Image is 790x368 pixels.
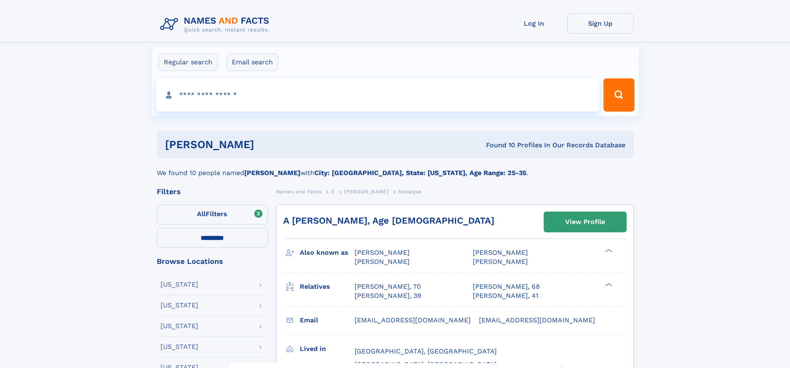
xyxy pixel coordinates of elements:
[157,188,268,195] div: Filters
[276,186,322,197] a: Names and Facts
[244,169,300,177] b: [PERSON_NAME]
[544,212,626,232] a: View Profile
[501,13,567,34] a: Log In
[567,13,634,34] a: Sign Up
[355,258,410,266] span: [PERSON_NAME]
[160,302,198,309] div: [US_STATE]
[160,323,198,329] div: [US_STATE]
[370,141,625,150] div: Found 10 Profiles In Our Records Database
[473,249,528,256] span: [PERSON_NAME]
[473,282,540,291] a: [PERSON_NAME], 68
[157,13,276,36] img: Logo Names and Facts
[157,205,268,224] label: Filters
[355,249,410,256] span: [PERSON_NAME]
[300,313,355,327] h3: Email
[355,316,471,324] span: [EMAIL_ADDRESS][DOMAIN_NAME]
[355,291,421,300] a: [PERSON_NAME], 39
[565,212,605,232] div: View Profile
[300,342,355,356] h3: Lived in
[165,139,370,150] h1: [PERSON_NAME]
[197,210,206,218] span: All
[314,169,526,177] b: City: [GEOGRAPHIC_DATA], State: [US_STATE], Age Range: 25-35
[331,186,335,197] a: D
[603,78,634,112] button: Search Button
[479,316,595,324] span: [EMAIL_ADDRESS][DOMAIN_NAME]
[473,258,528,266] span: [PERSON_NAME]
[603,282,613,287] div: ❯
[300,246,355,260] h3: Also known as
[473,291,538,300] a: [PERSON_NAME], 41
[160,281,198,288] div: [US_STATE]
[355,347,497,355] span: [GEOGRAPHIC_DATA], [GEOGRAPHIC_DATA]
[156,78,600,112] input: search input
[300,280,355,294] h3: Relatives
[157,258,268,265] div: Browse Locations
[355,282,421,291] a: [PERSON_NAME], 70
[160,344,198,350] div: [US_STATE]
[157,158,634,178] div: We found 10 people named with .
[398,189,422,195] span: Annalyse
[158,54,218,71] label: Regular search
[283,215,494,226] a: A [PERSON_NAME], Age [DEMOGRAPHIC_DATA]
[603,248,613,253] div: ❯
[344,189,389,195] span: [PERSON_NAME]
[331,189,335,195] span: D
[226,54,278,71] label: Email search
[344,186,389,197] a: [PERSON_NAME]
